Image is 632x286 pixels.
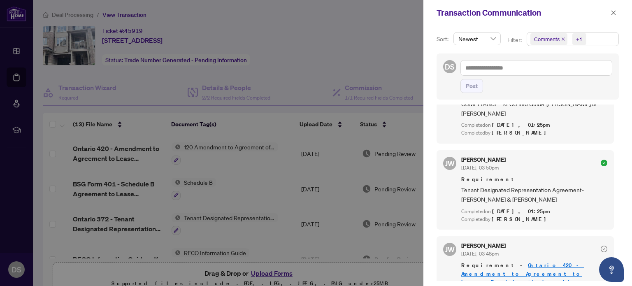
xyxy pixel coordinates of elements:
span: close [561,37,565,41]
span: [PERSON_NAME] [492,216,551,223]
div: +1 [576,35,583,43]
span: Comments [534,35,560,43]
span: Requirement [461,175,607,184]
span: Tenant Designated Representation Agreement-[PERSON_NAME] & [PERSON_NAME] [461,185,607,205]
span: JW [445,244,455,255]
span: JW [445,158,455,169]
span: Comments [530,33,567,45]
div: Completed on [461,121,607,129]
span: DS [445,61,455,72]
div: Transaction Communication [437,7,608,19]
span: [DATE], 01:25pm [492,208,551,215]
a: Ontario 420 - Amendment to Agreement to Lease Residential.pdf [461,262,584,285]
span: check-circle [601,246,607,252]
span: close [611,10,616,16]
span: Newest [458,33,496,45]
span: check-circle [601,160,607,166]
div: Completed by [461,216,607,223]
span: COMPLIANCE - RECO info Guide-[PERSON_NAME] & [PERSON_NAME] [461,99,607,119]
div: Completed by [461,129,607,137]
span: [DATE], 03:50pm [461,165,499,171]
span: [PERSON_NAME] [492,129,551,136]
div: Completed on [461,208,607,216]
button: Open asap [599,257,624,282]
span: [DATE], 03:48pm [461,251,499,257]
p: Sort: [437,35,450,44]
h5: [PERSON_NAME] [461,243,506,249]
span: [DATE], 01:25pm [492,121,551,128]
h5: [PERSON_NAME] [461,157,506,163]
span: Requirement - [461,261,607,286]
p: Filter: [507,35,523,44]
button: Post [460,79,483,93]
